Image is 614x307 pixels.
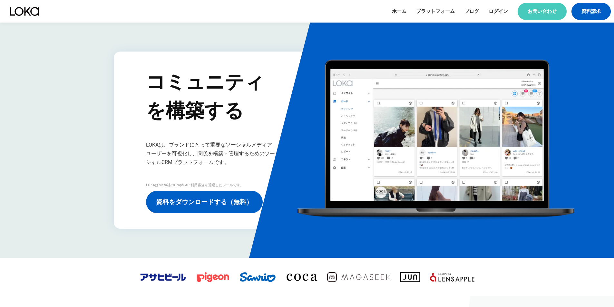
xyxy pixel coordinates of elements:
[146,69,264,96] p: コミュニティ
[146,140,275,167] h1: LOKAは、ブランドにとって重要なソーシャルメディアユーザーを可視化し、関係を構築・管理するためのソーシャルCRMプラットフォームです。
[146,97,244,124] p: を構築する
[392,8,406,15] a: ホーム
[518,3,567,20] a: お問い合わせ
[489,8,508,15] a: ログイン
[146,191,263,213] a: 資料をダウンロードする（無料）
[416,8,455,15] a: プラットフォーム
[146,183,244,187] p: LOKAはMeta社のGraph API利用審査を通過したツールです。
[464,8,479,15] a: ブログ
[571,3,611,20] a: 資料請求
